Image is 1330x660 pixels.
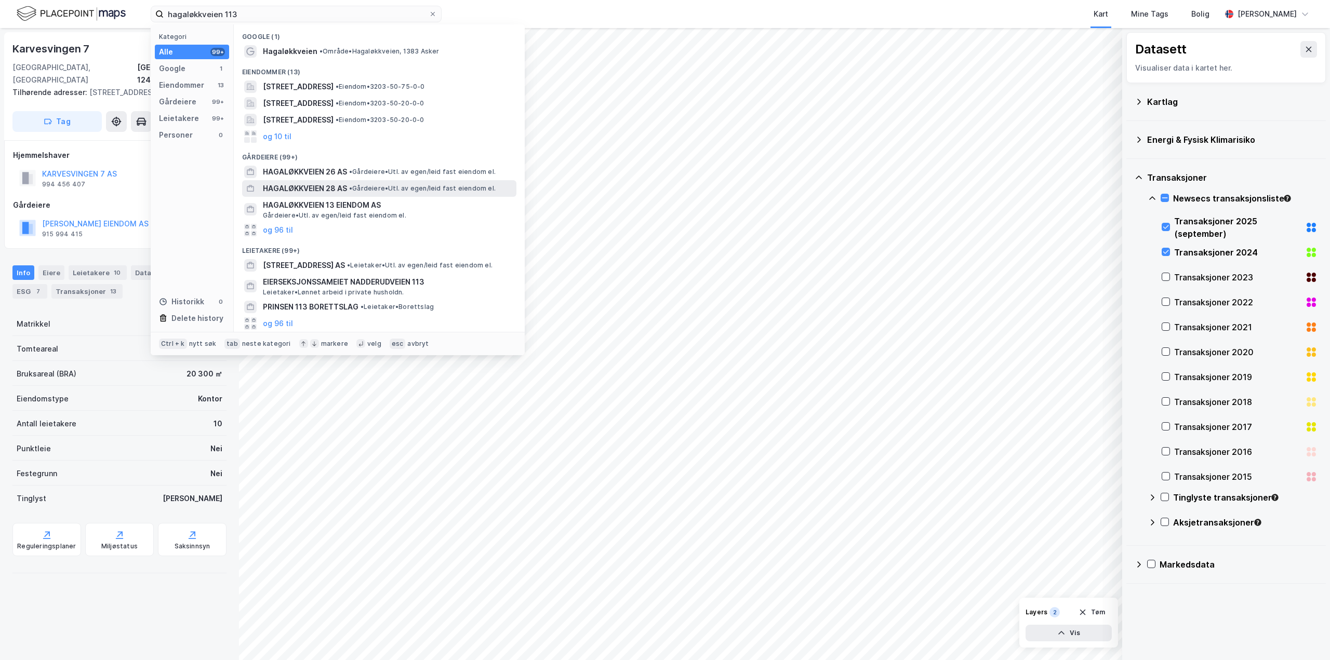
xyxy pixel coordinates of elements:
[1026,625,1112,641] button: Vis
[234,60,525,78] div: Eiendommer (13)
[263,114,334,126] span: [STREET_ADDRESS]
[1072,604,1112,621] button: Tøm
[217,131,225,139] div: 0
[349,184,496,193] span: Gårdeiere • Utl. av egen/leid fast eiendom el.
[361,303,364,311] span: •
[321,340,348,348] div: markere
[336,99,339,107] span: •
[234,24,525,43] div: Google (1)
[1147,96,1318,108] div: Kartlag
[175,542,210,550] div: Saksinnsyn
[224,339,240,349] div: tab
[1147,133,1318,146] div: Energi & Fysisk Klimarisiko
[263,317,293,330] button: og 96 til
[263,211,406,220] span: Gårdeiere • Utl. av egen/leid fast eiendom el.
[210,442,222,455] div: Nei
[336,116,424,124] span: Eiendom • 3203-50-20-0-0
[217,64,225,73] div: 1
[17,5,126,23] img: logo.f888ab2527a4732fd821a326f86c7f29.svg
[1253,518,1262,527] div: Tooltip anchor
[159,295,204,308] div: Historikk
[263,166,347,178] span: HAGALØKKVEIEN 26 AS
[17,442,51,455] div: Punktleie
[1173,516,1318,529] div: Aksjetransaksjoner
[33,286,43,297] div: 7
[263,301,358,313] span: PRINSEN 113 BORETTSLAG
[1094,8,1108,20] div: Kart
[164,6,429,22] input: Søk på adresse, matrikkel, gårdeiere, leietakere eller personer
[159,46,173,58] div: Alle
[42,230,83,238] div: 915 994 415
[234,145,525,164] div: Gårdeiere (99+)
[210,48,225,56] div: 99+
[214,417,222,430] div: 10
[101,542,138,550] div: Miljøstatus
[1173,192,1318,205] div: Newsecs transaksjonsliste
[347,261,493,270] span: Leietaker • Utl. av egen/leid fast eiendom el.
[263,45,317,58] span: Hagaløkkveien
[336,99,424,107] span: Eiendom • 3203-50-20-0-0
[189,340,217,348] div: nytt søk
[159,62,185,75] div: Google
[198,393,222,405] div: Kontor
[12,88,89,97] span: Tilhørende adresser:
[1135,41,1187,58] div: Datasett
[210,467,222,480] div: Nei
[407,340,429,348] div: avbryt
[17,542,76,550] div: Reguleringsplaner
[347,261,350,269] span: •
[12,61,137,86] div: [GEOGRAPHIC_DATA], [GEOGRAPHIC_DATA]
[263,224,293,236] button: og 96 til
[17,343,58,355] div: Tomteareal
[234,238,525,257] div: Leietakere (99+)
[12,284,47,299] div: ESG
[1174,271,1301,284] div: Transaksjoner 2023
[1174,396,1301,408] div: Transaksjoner 2018
[1147,171,1318,184] div: Transaksjoner
[1283,194,1292,203] div: Tooltip anchor
[1270,493,1280,502] div: Tooltip anchor
[108,286,118,297] div: 13
[1174,246,1301,259] div: Transaksjoner 2024
[349,168,352,176] span: •
[320,47,440,56] span: Område • Hagaløkkveien, 1383 Asker
[69,265,127,280] div: Leietakere
[137,61,227,86] div: [GEOGRAPHIC_DATA], 124/238
[367,340,381,348] div: velg
[336,116,339,124] span: •
[1278,610,1330,660] iframe: Chat Widget
[361,303,434,311] span: Leietaker • Borettslag
[13,199,226,211] div: Gårdeiere
[210,98,225,106] div: 99+
[159,129,193,141] div: Personer
[1174,446,1301,458] div: Transaksjoner 2016
[263,288,404,297] span: Leietaker • Lønnet arbeid i private husholdn.
[159,112,199,125] div: Leietakere
[263,199,512,211] span: HAGALØKKVEIEN 13 EIENDOM AS
[263,97,334,110] span: [STREET_ADDRESS]
[131,265,182,280] div: Datasett
[336,83,425,91] span: Eiendom • 3203-50-75-0-0
[336,83,339,90] span: •
[17,393,69,405] div: Eiendomstype
[159,33,229,41] div: Kategori
[263,80,334,93] span: [STREET_ADDRESS]
[12,41,91,57] div: Karvesvingen 7
[171,312,223,325] div: Delete history
[12,111,102,132] button: Tag
[1160,558,1318,571] div: Markedsdata
[1174,215,1301,240] div: Transaksjoner 2025 (september)
[1278,610,1330,660] div: Kontrollprogram for chat
[13,149,226,161] div: Hjemmelshaver
[1049,607,1060,617] div: 2
[112,267,123,278] div: 10
[1131,8,1168,20] div: Mine Tags
[349,184,352,192] span: •
[1174,296,1301,308] div: Transaksjoner 2022
[17,492,46,505] div: Tinglyst
[1238,8,1297,20] div: [PERSON_NAME]
[17,318,50,330] div: Matrikkel
[17,417,76,430] div: Antall leietakere
[263,130,291,143] button: og 10 til
[12,265,34,280] div: Info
